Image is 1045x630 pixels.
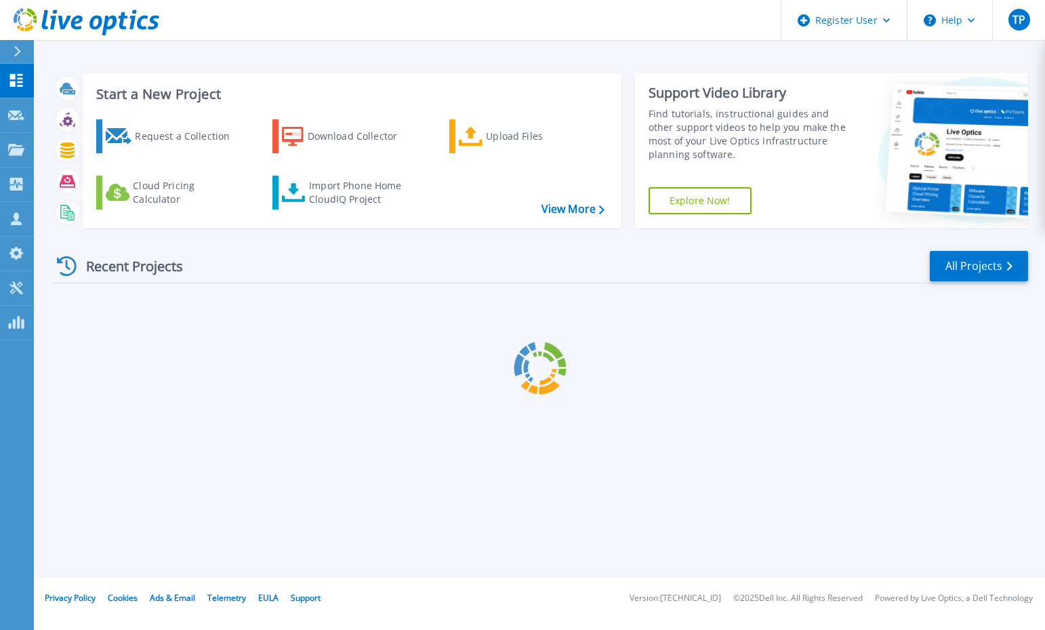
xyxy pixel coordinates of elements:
li: Version: [TECHNICAL_ID] [630,594,721,603]
a: Telemetry [207,592,246,604]
a: View More [541,203,605,216]
a: Download Collector [272,119,424,153]
a: Cookies [108,592,138,604]
li: Powered by Live Optics, a Dell Technology [875,594,1033,603]
div: Upload Files [486,123,594,150]
a: Support [291,592,321,604]
a: All Projects [930,251,1028,281]
div: Import Phone Home CloudIQ Project [309,179,415,206]
a: Request a Collection [96,119,247,153]
a: EULA [258,592,279,604]
a: Privacy Policy [45,592,96,604]
a: Cloud Pricing Calculator [96,176,247,210]
div: Find tutorials, instructional guides and other support videos to help you make the most of your L... [649,107,846,161]
span: TP [1012,14,1025,25]
div: Cloud Pricing Calculator [133,179,241,206]
li: © 2025 Dell Inc. All Rights Reserved [733,594,863,603]
div: Request a Collection [135,123,243,150]
a: Ads & Email [150,592,195,604]
div: Recent Projects [52,250,201,283]
a: Upload Files [449,119,600,153]
h3: Start a New Project [96,87,604,102]
div: Support Video Library [649,84,846,102]
div: Download Collector [308,123,416,150]
a: Explore Now! [649,187,752,214]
